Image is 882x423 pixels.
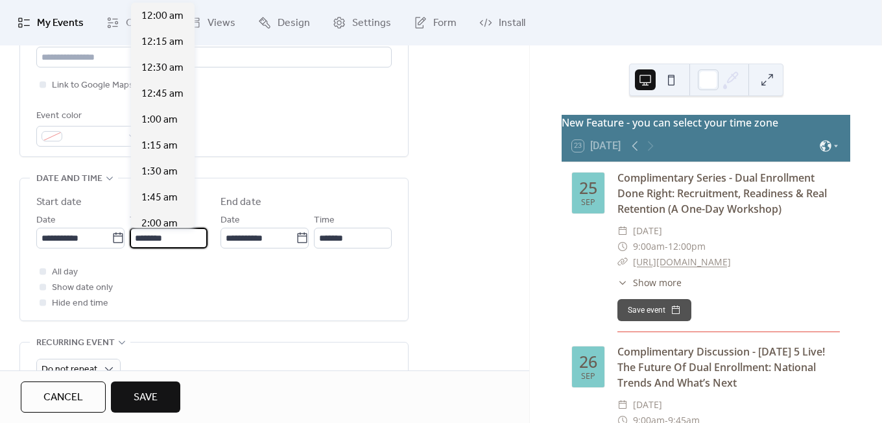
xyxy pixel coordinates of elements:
[581,372,595,381] div: Sep
[617,254,628,270] div: ​
[178,5,245,40] a: Views
[52,280,113,296] span: Show date only
[8,5,93,40] a: My Events
[52,78,134,93] span: Link to Google Maps
[617,344,825,390] a: Complimentary Discussion - [DATE] 5 Live! The Future Of Dual Enrollment: National Trends And What...
[141,112,178,128] span: 1:00 am
[404,5,466,40] a: Form
[668,239,706,254] span: 12:00pm
[141,34,184,50] span: 12:15 am
[36,335,115,351] span: Recurring event
[314,213,335,228] span: Time
[617,276,628,289] div: ​
[579,354,597,370] div: 26
[433,16,457,31] span: Form
[52,296,108,311] span: Hide end time
[633,223,662,239] span: [DATE]
[42,361,97,378] span: Do not repeat
[323,5,401,40] a: Settings
[97,5,175,40] a: Connect
[220,195,261,210] div: End date
[141,216,178,232] span: 2:00 am
[21,381,106,413] button: Cancel
[141,190,178,206] span: 1:45 am
[579,180,597,196] div: 25
[633,276,682,289] span: Show more
[617,239,628,254] div: ​
[633,397,662,413] span: [DATE]
[52,265,78,280] span: All day
[633,239,665,254] span: 9:00am
[470,5,535,40] a: Install
[499,16,525,31] span: Install
[581,199,595,207] div: Sep
[248,5,320,40] a: Design
[141,8,184,24] span: 12:00 am
[278,16,310,31] span: Design
[36,108,140,124] div: Event color
[111,381,180,413] button: Save
[617,299,691,321] button: Save event
[562,115,850,130] div: New Feature - you can select your time zone
[141,86,184,102] span: 12:45 am
[352,16,391,31] span: Settings
[665,239,668,254] span: -
[141,138,178,154] span: 1:15 am
[134,390,158,405] span: Save
[36,171,102,187] span: Date and time
[208,16,235,31] span: Views
[36,213,56,228] span: Date
[130,213,150,228] span: Time
[633,256,731,268] a: [URL][DOMAIN_NAME]
[36,195,82,210] div: Start date
[126,16,165,31] span: Connect
[220,213,240,228] span: Date
[617,223,628,239] div: ​
[617,171,827,216] a: Complimentary Series - Dual Enrollment Done Right: Recruitment, Readiness & Real Retention (A One...
[141,60,184,76] span: 12:30 am
[141,164,178,180] span: 1:30 am
[37,16,84,31] span: My Events
[617,276,682,289] button: ​Show more
[43,390,83,405] span: Cancel
[617,397,628,413] div: ​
